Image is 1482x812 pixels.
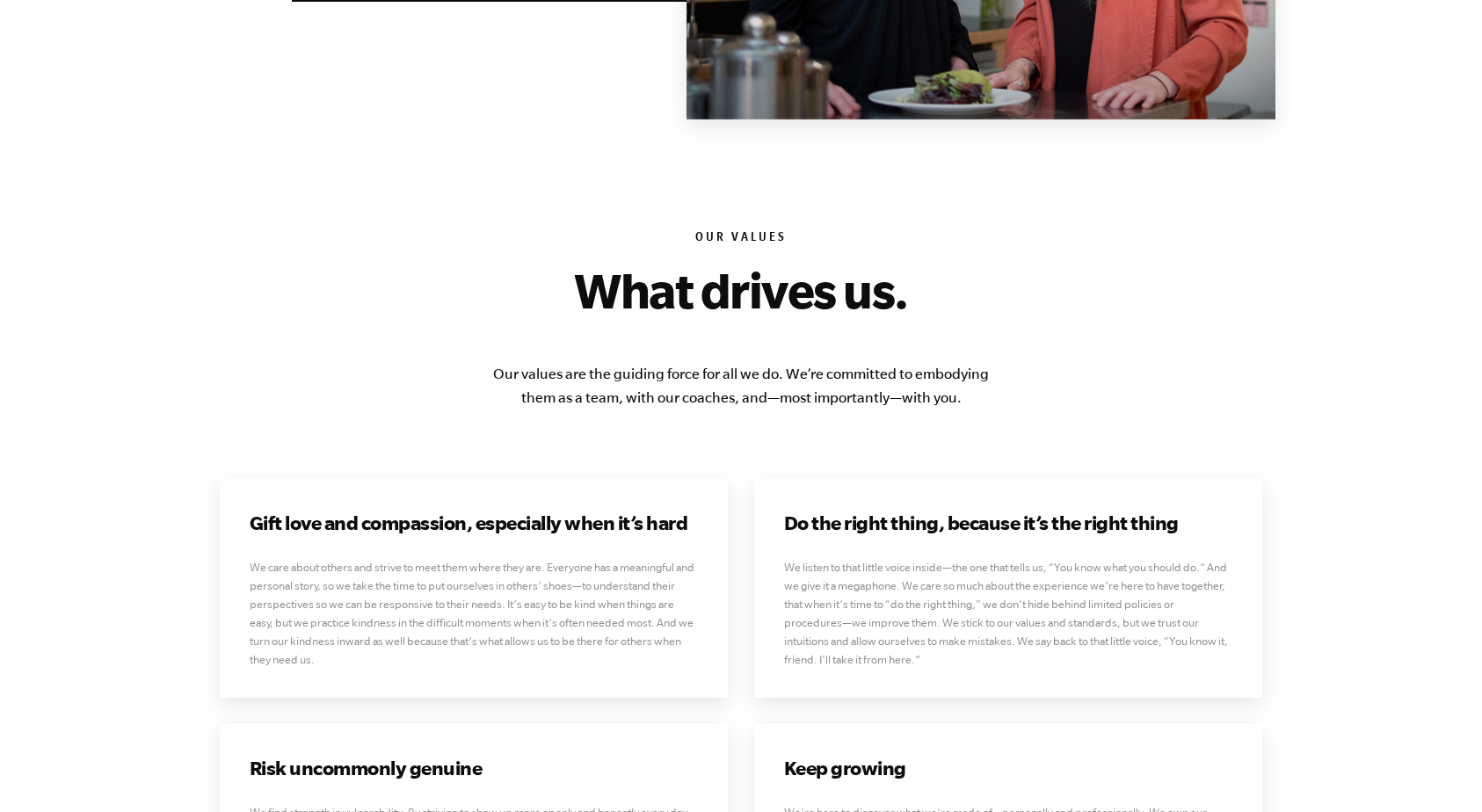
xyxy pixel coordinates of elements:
h6: Our Values [207,230,1275,248]
h3: Risk uncommonly genuine [250,754,699,782]
h2: What drives us. [207,262,1275,318]
iframe: Chat Widget [1394,728,1482,812]
h3: Do the right thing, because it’s the right thing [784,509,1233,537]
h3: Keep growing [784,754,1233,782]
p: We care about others and strive to meet them where they are. Everyone has a meaningful and person... [250,558,699,669]
h3: Gift love and compassion, especially when it’s hard [250,509,699,537]
p: Our values are the guiding force for all we do. We’re committed to embodying them as a team, with... [486,362,996,410]
p: We listen to that little voice inside—the one that tells us, “You know what you should do.” And w... [784,558,1233,669]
